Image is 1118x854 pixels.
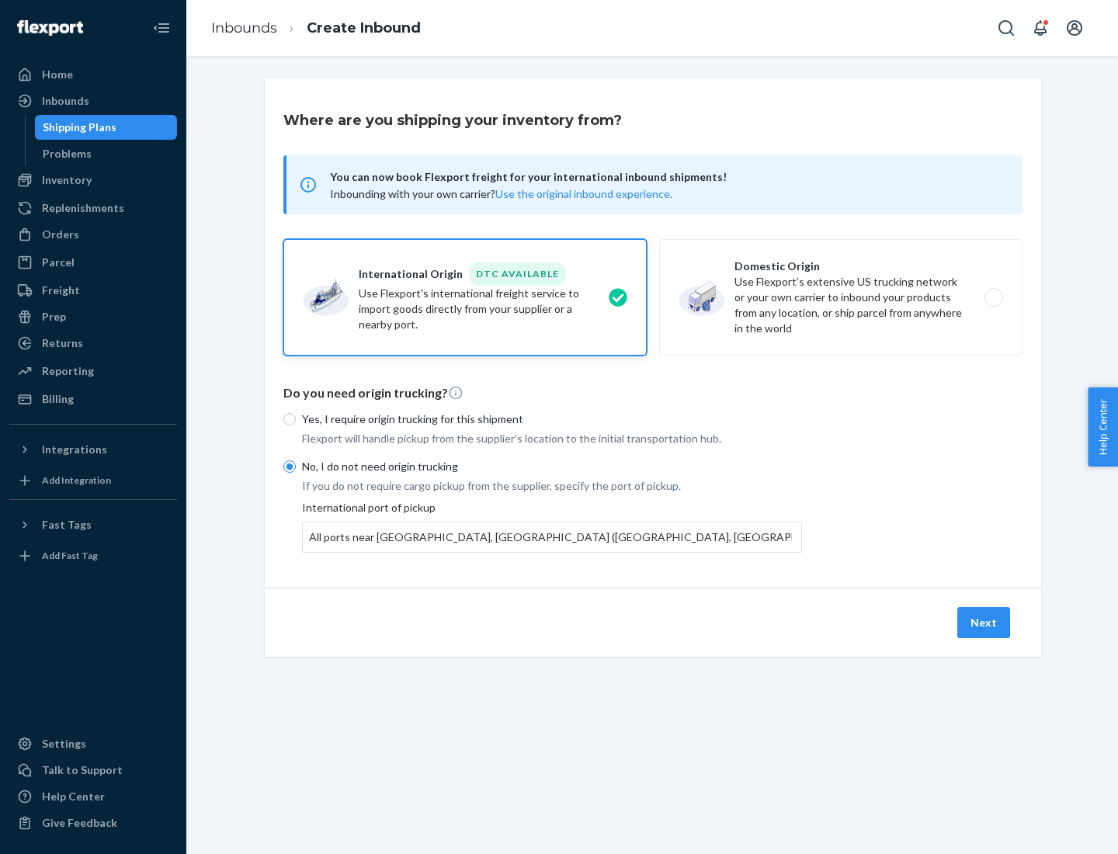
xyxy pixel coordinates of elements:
[9,543,177,568] a: Add Fast Tag
[42,789,105,804] div: Help Center
[302,500,802,553] div: International port of pickup
[9,278,177,303] a: Freight
[9,784,177,809] a: Help Center
[42,93,89,109] div: Inbounds
[35,115,178,140] a: Shipping Plans
[330,168,1004,186] span: You can now book Flexport freight for your international inbound shipments!
[307,19,421,36] a: Create Inbound
[9,512,177,537] button: Fast Tags
[9,758,177,783] a: Talk to Support
[302,459,802,474] p: No, I do not need origin trucking
[283,384,1023,402] p: Do you need origin trucking?
[42,283,80,298] div: Freight
[43,146,92,161] div: Problems
[42,736,86,752] div: Settings
[43,120,116,135] div: Shipping Plans
[42,762,123,778] div: Talk to Support
[9,89,177,113] a: Inbounds
[302,411,802,427] p: Yes, I require origin trucking for this shipment
[17,20,83,36] img: Flexport logo
[1059,12,1090,43] button: Open account menu
[42,67,73,82] div: Home
[957,607,1010,638] button: Next
[9,468,177,493] a: Add Integration
[9,168,177,193] a: Inventory
[42,517,92,533] div: Fast Tags
[9,437,177,462] button: Integrations
[283,110,622,130] h3: Where are you shipping your inventory from?
[42,172,92,188] div: Inventory
[9,331,177,356] a: Returns
[283,413,296,425] input: Yes, I require origin trucking for this shipment
[42,815,117,831] div: Give Feedback
[35,141,178,166] a: Problems
[9,250,177,275] a: Parcel
[9,62,177,87] a: Home
[283,460,296,473] input: No, I do not need origin trucking
[1088,387,1118,467] button: Help Center
[302,478,802,494] p: If you do not require cargo pickup from the supplier, specify the port of pickup.
[991,12,1022,43] button: Open Search Box
[302,431,802,446] p: Flexport will handle pickup from the supplier's location to the initial transportation hub.
[211,19,277,36] a: Inbounds
[146,12,177,43] button: Close Navigation
[42,200,124,216] div: Replenishments
[42,309,66,325] div: Prep
[42,227,79,242] div: Orders
[9,359,177,384] a: Reporting
[9,196,177,220] a: Replenishments
[42,474,111,487] div: Add Integration
[42,335,83,351] div: Returns
[42,363,94,379] div: Reporting
[495,186,672,202] button: Use the original inbound experience.
[42,391,74,407] div: Billing
[9,731,177,756] a: Settings
[42,442,107,457] div: Integrations
[199,5,433,51] ol: breadcrumbs
[9,222,177,247] a: Orders
[330,187,672,200] span: Inbounding with your own carrier?
[9,811,177,835] button: Give Feedback
[9,304,177,329] a: Prep
[42,255,75,270] div: Parcel
[9,387,177,411] a: Billing
[1025,12,1056,43] button: Open notifications
[42,549,98,562] div: Add Fast Tag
